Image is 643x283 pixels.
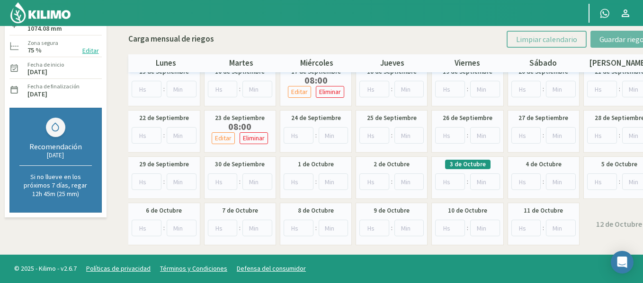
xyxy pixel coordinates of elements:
span: : [543,177,544,187]
input: Min [167,127,196,144]
label: 23 de Septiembre [215,113,265,123]
input: Hs [208,220,238,236]
input: Min [242,220,272,236]
span: : [543,223,544,233]
input: Hs [435,173,465,190]
img: Kilimo [9,1,71,24]
p: miércoles [279,57,354,69]
label: 27 de Septiembre [518,113,568,123]
label: 6 de Octubre [146,206,182,215]
input: Hs [359,81,389,97]
label: [DATE] [27,91,47,97]
input: Hs [132,127,161,144]
p: Editar [215,133,232,144]
label: Fecha de inicio [27,60,64,69]
label: 26 de Septiembre [443,113,492,123]
input: Hs [435,127,465,144]
input: Hs [359,127,389,144]
span: Limpiar calendario [516,34,577,44]
input: Hs [587,81,617,97]
label: 08:00 [286,77,347,84]
input: Hs [511,220,541,236]
span: : [163,84,165,94]
input: Hs [284,220,313,236]
input: Hs [587,127,617,144]
button: Eliminar [240,132,268,144]
input: Min [319,127,348,144]
input: Min [394,127,424,144]
label: 10 de Octubre [448,206,487,215]
span: : [391,177,393,187]
button: Editar [80,45,102,56]
input: Min [470,173,500,190]
label: 5 de Octubre [601,160,637,169]
input: Min [470,127,500,144]
label: Fecha de finalización [27,82,80,91]
label: 7 de Octubre [222,206,258,215]
label: 4 de Octubre [526,160,562,169]
label: 8 de Octubre [298,206,334,215]
div: [DATE] [19,151,92,159]
span: : [619,130,620,140]
input: Hs [587,173,617,190]
a: Términos y Condiciones [160,264,227,273]
p: viernes [430,57,505,69]
span: : [391,223,393,233]
span: : [619,177,620,187]
label: 3 de Octubre [450,160,486,169]
input: Min [167,81,196,97]
input: Hs [132,220,161,236]
span: © 2025 - Kilimo - v2.6.7 [9,264,81,274]
span: : [239,177,241,187]
input: Hs [284,127,313,144]
input: Hs [359,220,389,236]
span: : [619,84,620,94]
span: : [391,130,393,140]
input: Min [242,81,272,97]
span: : [315,177,317,187]
p: Editar [291,86,308,97]
span: : [163,130,165,140]
button: Editar [288,86,311,98]
input: Hs [284,173,313,190]
p: Eliminar [243,133,265,144]
p: Si no llueve en los próximos 7 días, regar 12h 45m (25 mm) [19,172,92,198]
div: Recomendación [19,142,92,151]
label: Zona segura [27,39,58,47]
a: Defensa del consumidor [237,264,306,273]
input: Min [546,220,576,236]
span: : [391,84,393,94]
label: 9 de Octubre [374,206,410,215]
input: Hs [208,173,238,190]
label: 08:00 [209,123,270,130]
input: Min [546,173,576,190]
label: [DATE] [27,69,47,75]
input: Min [546,81,576,97]
label: 1074.08 mm [27,26,62,32]
p: lunes [128,57,204,69]
label: 30 de Septiembre [215,160,265,169]
input: Hs [435,220,465,236]
p: jueves [355,57,430,69]
input: Hs [511,127,541,144]
span: : [543,84,544,94]
span: : [315,130,317,140]
input: Hs [132,173,161,190]
input: Hs [208,81,238,97]
label: 75 % [27,47,42,53]
input: Min [394,220,424,236]
span: : [467,130,468,140]
label: 12 de Octubre [596,218,642,230]
input: Min [394,81,424,97]
label: 24 de Septiembre [291,113,341,123]
span: : [315,223,317,233]
input: Hs [511,81,541,97]
span: : [239,84,241,94]
input: Min [470,220,500,236]
input: Min [319,220,348,236]
input: Min [470,81,500,97]
input: Hs [132,81,161,97]
input: Min [242,173,272,190]
input: Min [394,173,424,190]
p: Carga mensual de riegos [128,33,214,45]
